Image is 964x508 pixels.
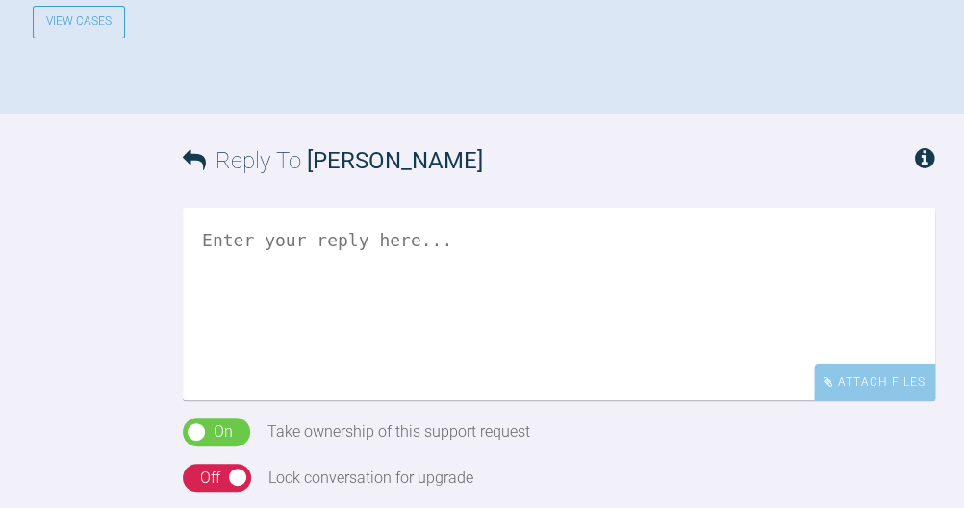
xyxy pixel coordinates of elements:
[814,363,935,400] div: Attach Files
[214,419,233,444] div: On
[267,419,530,444] div: Take ownership of this support request
[183,142,483,179] h3: Reply To
[200,466,220,491] div: Off
[307,147,483,174] span: [PERSON_NAME]
[33,6,125,38] a: View Cases
[268,466,473,491] div: Lock conversation for upgrade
